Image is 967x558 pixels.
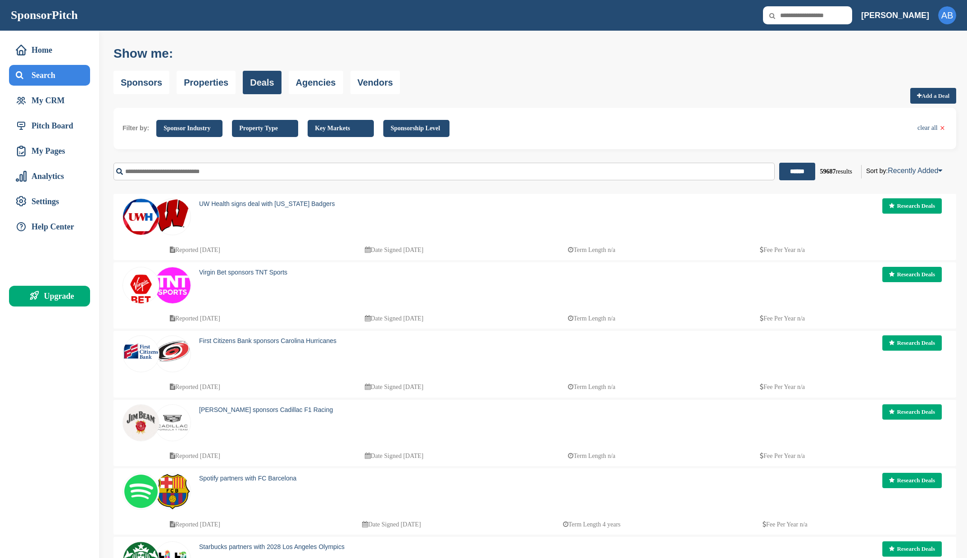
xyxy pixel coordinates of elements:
p: Reported [DATE] [170,381,220,393]
span: Property Type [239,123,291,133]
a: [PERSON_NAME] [861,5,929,25]
img: Jyyddrmw 400x400 [123,405,159,441]
div: Analytics [14,168,90,184]
a: Spotify partners with FC Barcelona [199,475,296,482]
a: Virgin Bet sponsors TNT Sports [199,269,287,276]
a: SponsorPitch [11,9,78,21]
a: First Citizens Bank sponsors Carolina Hurricanes [199,337,336,344]
img: Vrpucdn2 400x400 [123,473,159,509]
a: Starbucks partners with 2028 Los Angeles Olympics [199,543,345,550]
img: Fcgoatp8 400x400 [154,405,191,441]
a: Properties [177,71,236,94]
span: Sponsor Industry [163,123,215,133]
a: My Pages [9,141,90,161]
div: Pitch Board [14,118,90,134]
p: Reported [DATE] [170,244,220,256]
a: Research Deals [882,473,942,488]
a: Deals [243,71,281,94]
a: Research Deals [882,541,942,557]
div: Upgrade [14,288,90,304]
a: Analytics [9,166,90,187]
img: Open uri20141112 50798 148hg1y [123,339,159,363]
li: Filter by: [123,123,149,133]
a: Research Deals [882,198,942,214]
p: Date Signed [DATE] [365,313,423,324]
img: Open uri20141112 64162 1yeofb6?1415809477 [154,473,191,510]
p: Fee Per Year n/a [760,381,805,393]
p: Fee Per Year n/a [760,244,805,256]
a: Agencies [289,71,343,94]
a: Research Deals [882,404,942,420]
div: Search [14,67,90,83]
img: Images (26) [123,267,159,311]
img: 82plgaic 400x400 [123,199,159,235]
a: Vendors [350,71,400,94]
a: Help Center [9,216,90,237]
p: Reported [DATE] [170,313,220,324]
p: Term Length n/a [568,313,615,324]
a: Research Deals [882,267,942,282]
p: Date Signed [DATE] [365,381,423,393]
div: Help Center [14,219,90,235]
a: Search [9,65,90,86]
a: UW Health signs deal with [US_STATE] Badgers [199,200,335,207]
div: results [815,164,857,179]
h3: [PERSON_NAME] [861,9,929,22]
p: Term Length 4 years [563,519,621,530]
div: Sort by: [866,167,942,174]
a: [PERSON_NAME] sponsors Cadillac F1 Racing [199,406,333,413]
a: My CRM [9,90,90,111]
a: Home [9,40,90,60]
p: Date Signed [DATE] [365,244,423,256]
p: Date Signed [DATE] [362,519,421,530]
p: Term Length n/a [568,450,615,462]
p: Fee Per Year n/a [760,450,805,462]
h2: Show me: [113,46,400,62]
div: Home [14,42,90,58]
p: Term Length n/a [568,381,615,393]
p: Reported [DATE] [170,450,220,462]
span: AB [938,6,956,24]
span: Key Markets [315,123,367,133]
span: × [940,123,945,133]
b: 59687 [820,168,835,175]
p: Date Signed [DATE] [365,450,423,462]
p: Term Length n/a [568,244,615,256]
img: Open uri20141112 64162 1shn62e?1415805732 [154,340,191,362]
a: clear all× [917,123,945,133]
p: Fee Per Year n/a [760,313,805,324]
a: Upgrade [9,286,90,306]
a: Sponsors [113,71,169,94]
span: Sponsorship Level [390,123,442,133]
a: Settings [9,191,90,212]
a: Pitch Board [9,115,90,136]
p: Reported [DATE] [170,519,220,530]
p: Fee Per Year n/a [763,519,808,530]
img: Open uri20141112 64162 w7v9zj?1415805765 [154,199,191,233]
div: Settings [14,193,90,210]
img: Qiv8dqs7 400x400 [154,267,191,303]
div: My Pages [14,143,90,159]
a: Recently Added [888,167,942,174]
a: Research Deals [882,335,942,351]
div: My CRM [14,92,90,109]
a: Add a Deal [910,88,956,104]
